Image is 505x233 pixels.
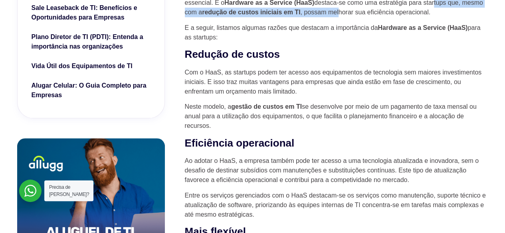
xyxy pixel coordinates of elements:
[32,61,151,73] a: Vida Útil dos Equipamentos de TI
[378,24,467,31] strong: Hardware as a Service (HaaS)
[185,48,488,61] h2: Redução de custos
[185,102,488,131] p: Neste modelo, a se desenvolve por meio de um pagamento de taxa mensal ou anual para a utilização ...
[49,184,89,197] span: Precisa de [PERSON_NAME]?
[32,3,151,24] a: Sale Leaseback de TI: Benefícios e Oportunidades para Empresas
[185,191,488,219] p: Entre os serviços gerenciados com o HaaS destacam-se os serviços como manutenção, suporte técnico...
[231,103,302,110] strong: gestão de custos em TI
[185,156,488,185] p: Ao adotar o HaaS, a empresa também pode ter acesso a uma tecnologia atualizada e inovadora, sem o...
[32,32,151,53] a: Plano Diretor de TI (PDTI): Entenda a importância nas organizações
[185,23,488,42] p: E a seguir, listamos algumas razões que destacam a importância da para as startups:
[202,9,300,16] strong: redução de custos iniciais em TI
[465,195,505,233] div: Widget de chat
[32,81,151,102] a: Alugar Celular: O Guia Completo para Empresas
[185,68,488,96] p: Com o HaaS, as startups podem ter acesso aos equipamentos de tecnologia sem maiores investimentos...
[185,137,488,150] h2: Eficiência operacional
[465,195,505,233] iframe: Chat Widget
